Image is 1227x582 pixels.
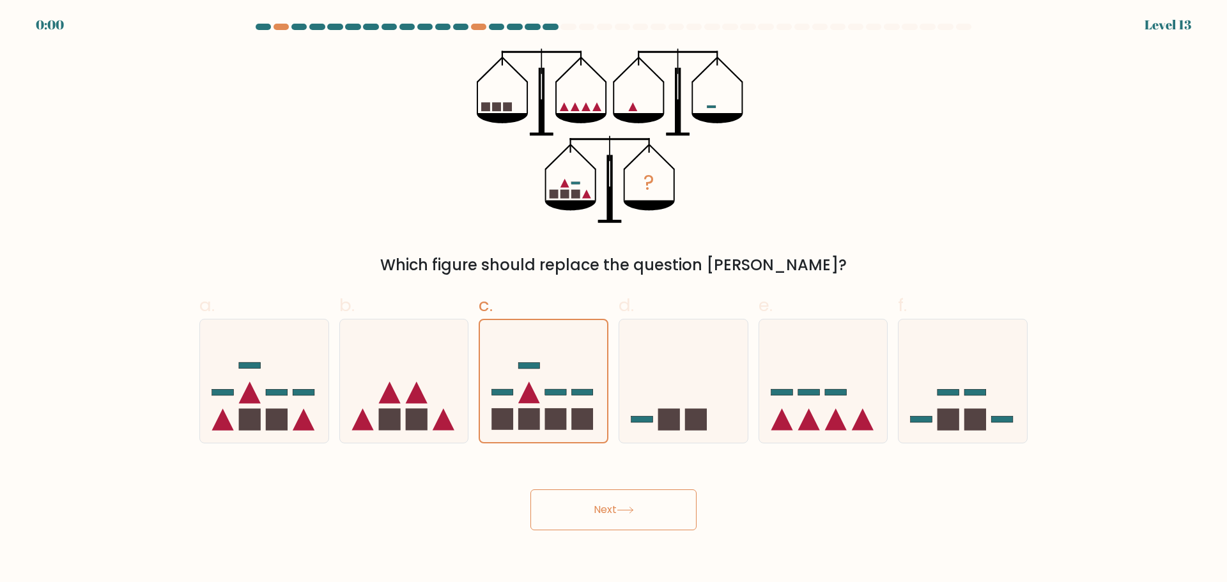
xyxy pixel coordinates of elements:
[898,293,907,318] span: f.
[199,293,215,318] span: a.
[759,293,773,318] span: e.
[339,293,355,318] span: b.
[644,168,655,197] tspan: ?
[207,254,1020,277] div: Which figure should replace the question [PERSON_NAME]?
[619,293,634,318] span: d.
[479,293,493,318] span: c.
[36,15,64,34] div: 0:00
[1145,15,1191,34] div: Level 13
[530,489,697,530] button: Next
